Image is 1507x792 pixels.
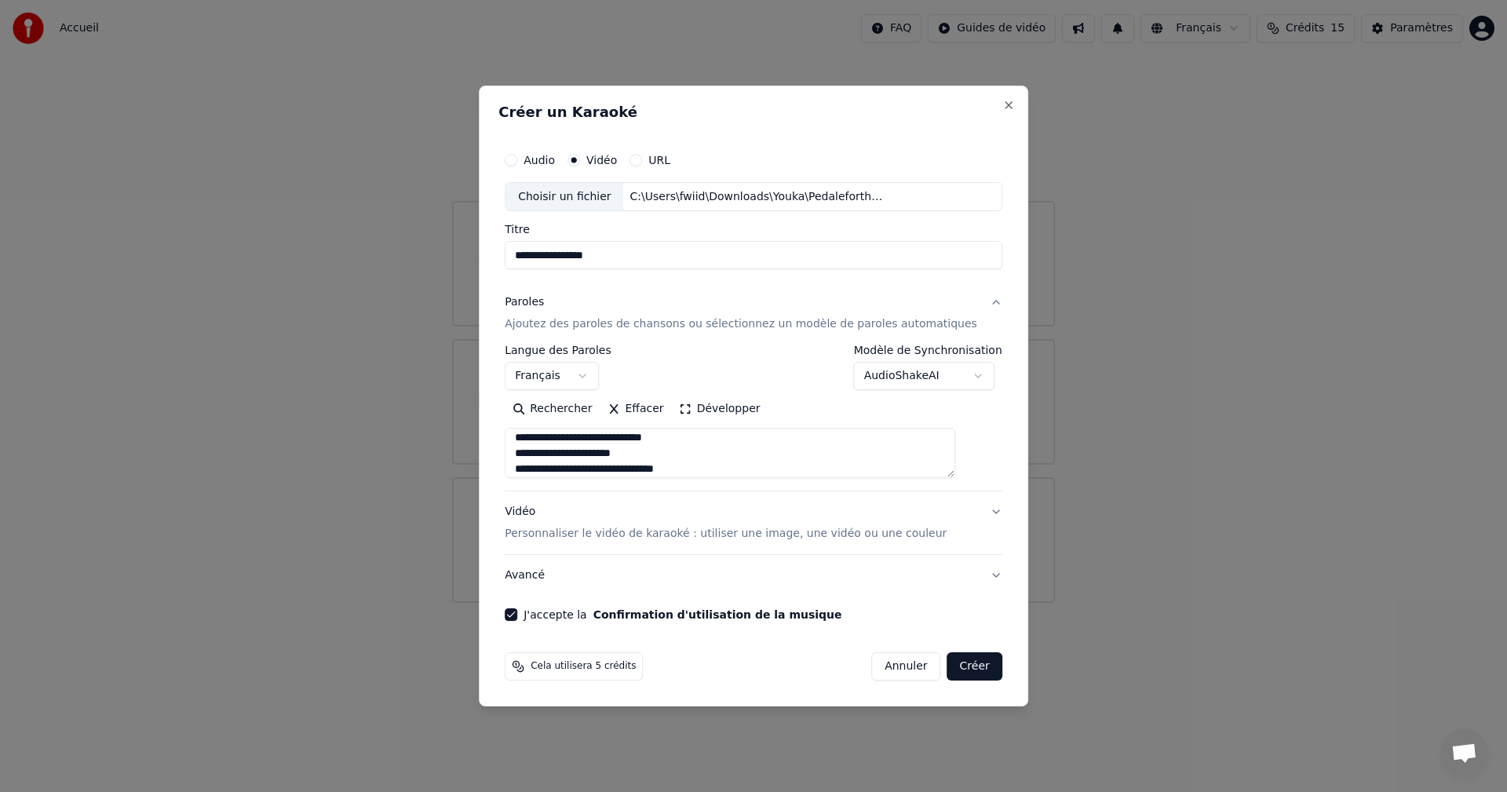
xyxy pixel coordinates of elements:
p: Ajoutez des paroles de chansons ou sélectionnez un modèle de paroles automatiques [505,317,977,333]
button: Annuler [871,652,940,681]
button: Effacer [600,397,671,422]
label: Vidéo [586,155,617,166]
button: Avancé [505,555,1002,596]
div: Vidéo [505,505,947,542]
button: Créer [947,652,1002,681]
label: J'accepte la [524,609,841,620]
label: URL [648,155,670,166]
label: Modèle de Synchronisation [854,345,1002,356]
button: ParolesAjoutez des paroles de chansons ou sélectionnez un modèle de paroles automatiques [505,283,1002,345]
button: Développer [672,397,768,422]
div: Paroles [505,295,544,311]
div: ParolesAjoutez des paroles de chansons ou sélectionnez un modèle de paroles automatiques [505,345,1002,491]
div: C:\Users\fwiid\Downloads\Youka\Pedaleforth.mp4 [624,189,891,205]
div: Choisir un fichier [505,183,623,211]
label: Langue des Paroles [505,345,611,356]
label: Audio [524,155,555,166]
label: Titre [505,224,1002,235]
span: Cela utilisera 5 crédits [531,660,636,673]
button: Rechercher [505,397,600,422]
button: VidéoPersonnaliser le vidéo de karaoké : utiliser une image, une vidéo ou une couleur [505,492,1002,555]
button: J'accepte la [593,609,842,620]
p: Personnaliser le vidéo de karaoké : utiliser une image, une vidéo ou une couleur [505,526,947,542]
h2: Créer un Karaoké [498,105,1009,119]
